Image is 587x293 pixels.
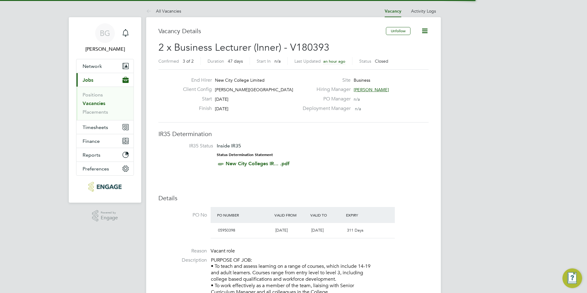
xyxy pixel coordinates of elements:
label: Deployment Manager [299,105,351,112]
span: [DATE] [311,228,324,233]
span: Vacant role [211,248,235,254]
span: an hour ago [323,59,345,64]
label: Start [178,96,212,102]
label: End Hirer [178,77,212,84]
label: Confirmed [158,58,179,64]
a: Vacancy [385,9,401,14]
button: Network [76,59,134,73]
span: New City College Limited [215,77,265,83]
span: [PERSON_NAME][GEOGRAPHIC_DATA] [215,87,293,92]
span: Jobs [83,77,93,83]
label: Duration [208,58,224,64]
a: New City Colleges IR... .pdf [226,161,290,166]
button: Jobs [76,73,134,87]
strong: Status Determination Statement [217,153,273,157]
span: Becky Green [76,45,134,53]
h3: Details [158,194,429,202]
a: Activity Logs [411,8,436,14]
nav: Main navigation [69,17,141,203]
span: [DATE] [275,228,288,233]
label: Finish [178,105,212,112]
a: All Vacancies [146,8,181,14]
div: Valid From [273,209,309,221]
span: BG [100,29,110,37]
span: n/a [274,58,281,64]
span: Powered by [101,210,118,215]
span: Engage [101,215,118,221]
a: Placements [83,109,108,115]
label: Last Updated [294,58,321,64]
button: Unfollow [386,27,410,35]
button: Preferences [76,162,134,175]
label: PO No [158,212,207,218]
label: Reason [158,248,207,254]
span: Network [83,63,102,69]
label: Status [359,58,371,64]
label: Site [299,77,351,84]
div: PO Number [216,209,273,221]
span: Inside IR35 [217,143,241,149]
span: 2 x Business Lecturer (Inner) - V180393 [158,41,329,53]
label: Client Config [178,86,212,93]
a: BG[PERSON_NAME] [76,23,134,53]
span: 47 days [228,58,243,64]
div: Expiry [344,209,380,221]
div: Jobs [76,87,134,120]
label: IR35 Status [165,143,213,149]
div: Valid To [309,209,345,221]
span: [DATE] [215,106,228,111]
label: Description [158,257,207,264]
span: n/a [355,106,361,111]
span: [DATE] [215,96,228,102]
span: 05950398 [218,228,235,233]
button: Finance [76,134,134,148]
button: Reports [76,148,134,162]
span: Business [354,77,370,83]
button: Timesheets [76,120,134,134]
img: carbonrecruitment-logo-retina.png [88,182,121,192]
label: Start In [257,58,271,64]
a: Vacancies [83,100,105,106]
label: PO Manager [299,96,351,102]
a: Powered byEngage [92,210,118,222]
h3: Vacancy Details [158,27,386,35]
span: [PERSON_NAME] [354,87,389,92]
span: n/a [354,96,360,102]
span: 3 of 2 [183,58,194,64]
h3: IR35 Determination [158,130,429,138]
a: Go to home page [76,182,134,192]
span: Timesheets [83,124,108,130]
span: Finance [83,138,100,144]
span: 311 Days [347,228,363,233]
a: Positions [83,92,103,98]
button: Engage Resource Center [562,268,582,288]
span: Closed [375,58,388,64]
span: Reports [83,152,100,158]
label: Hiring Manager [299,86,351,93]
span: Preferences [83,166,109,172]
